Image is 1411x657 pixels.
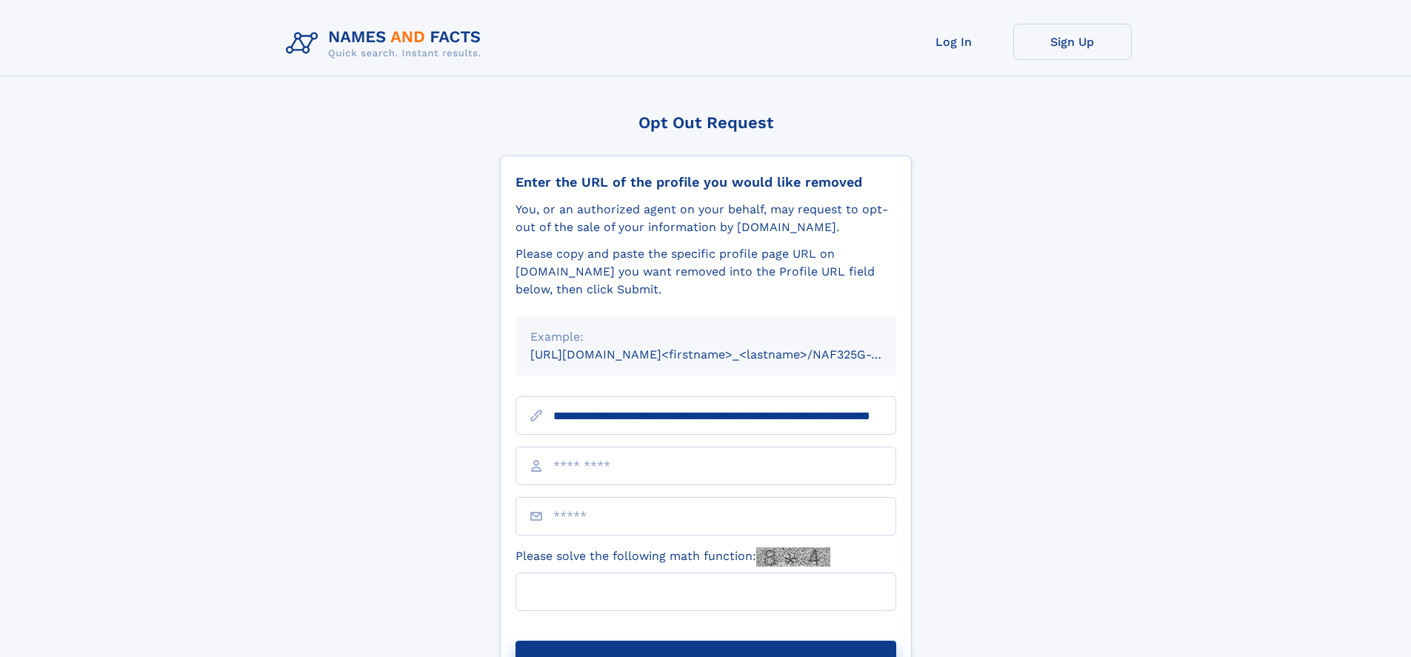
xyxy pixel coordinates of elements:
div: Example: [530,328,881,346]
div: Enter the URL of the profile you would like removed [516,174,896,190]
a: Log In [895,24,1013,60]
div: Opt Out Request [500,113,912,132]
label: Please solve the following math function: [516,547,830,567]
div: Please copy and paste the specific profile page URL on [DOMAIN_NAME] you want removed into the Pr... [516,245,896,299]
a: Sign Up [1013,24,1132,60]
div: You, or an authorized agent on your behalf, may request to opt-out of the sale of your informatio... [516,201,896,236]
img: Logo Names and Facts [280,24,493,64]
small: [URL][DOMAIN_NAME]<firstname>_<lastname>/NAF325G-xxxxxxxx [530,347,924,361]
